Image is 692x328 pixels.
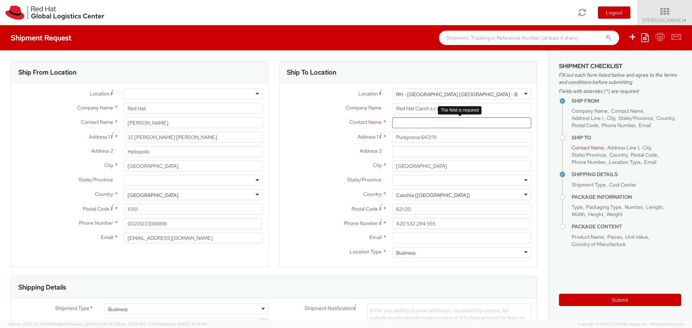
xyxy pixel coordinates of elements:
span: Address 2 [91,148,113,154]
span: Server: 2025.20.0-970904bc0f3 [9,322,114,327]
span: Country of Manufacture [572,241,626,247]
span: Location Type [350,248,382,255]
span: Company Name [346,104,382,111]
span: Length [646,204,662,210]
span: Pieces [607,234,622,240]
span: Postal Code [351,206,378,212]
span: Phone Number [79,220,113,226]
span: Contact Name [572,144,604,151]
span: Width [572,211,585,217]
span: Country [95,191,113,197]
span: Type [572,204,583,210]
h3: Ship From Location [18,69,76,76]
h4: Shipment Request [11,34,71,42]
span: City [373,162,382,169]
span: Country [609,152,627,158]
span: master, [DATE] 10:43:43 [70,322,114,327]
span: Company Name [572,108,608,114]
span: [PERSON_NAME] [642,17,687,23]
span: Shipment Type [55,305,89,313]
span: Client: 2025.18.0-37e85b1 [115,322,207,327]
span: Address 1 [89,134,110,140]
span: Phone Number [344,220,378,226]
span: Location [90,90,110,97]
span: City [642,144,651,151]
span: Email [644,159,656,165]
span: Country [656,115,674,121]
span: Weight [607,211,622,217]
h4: Ship To [572,135,681,140]
span: Consulting - Non Delivery 446 [108,320,265,327]
span: Contact Name [611,108,643,114]
span: Email [639,122,651,129]
span: Cost Center [62,319,89,327]
span: State/Province [347,176,382,183]
h3: Shipping Details [18,284,66,291]
h4: Package Content [572,224,681,229]
span: Postal Code [631,152,657,158]
span: master, [DATE] 10:25:00 [163,322,207,327]
span: Phone Number [572,159,605,165]
button: Submit [559,294,681,306]
span: Unit Value [625,234,648,240]
span: Country [363,191,382,197]
span: Packaging Type [586,204,621,210]
span: Location Type [609,159,641,165]
span: Postal Code [572,122,598,129]
span: City [104,162,113,169]
span: Fill out each form listed below and agree to the terms and conditions before submitting [559,71,681,86]
img: rh-logistics-00dfa346123c4ec078e1.svg [5,5,104,20]
span: Location [358,90,378,97]
span: ▼ [683,18,687,23]
div: Business [396,249,416,256]
span: Contact Name [81,119,113,125]
span: Height [588,211,603,217]
span: Address Line 1 [572,115,603,121]
span: Address Line 1 [607,144,639,151]
span: Shipment Notification [305,305,354,312]
span: State/Province [618,115,653,121]
span: Phone Number [602,122,635,129]
div: RH - [GEOGRAPHIC_DATA] [GEOGRAPHIC_DATA] - B [396,91,518,98]
div: [GEOGRAPHIC_DATA] [128,192,178,199]
button: Logout [598,6,630,19]
span: Address 1 [358,134,378,140]
h4: Package Information [572,194,681,200]
h3: Shipment Checklist [559,63,681,69]
div: Czechia ([GEOGRAPHIC_DATA]) [396,192,470,199]
span: Cost Center [609,181,636,188]
span: Company Name [77,104,113,111]
span: Contact Name [349,119,382,125]
span: Address 2 [360,148,382,154]
div: Business [108,306,128,313]
span: City [607,115,615,121]
span: Postal Code [83,206,110,212]
span: Fields with asterisks (*) are required [559,87,681,95]
h3: Ship To Location [287,69,336,76]
h4: Ship From [572,98,681,104]
span: Shipment Type [572,181,606,188]
input: Shipment, Tracking or Reference Number (at least 4 chars) [439,31,619,45]
div: The field is required [438,106,482,114]
span: Email [101,234,113,241]
span: Copyright © [DATE]-[DATE] Agistix Inc., All Rights Reserved [578,322,683,327]
span: Email [369,234,382,241]
span: Product Name [572,234,604,240]
span: State/Province [79,176,113,183]
span: State/Province [572,152,606,158]
h4: Shipping Details [572,172,681,177]
span: Number [625,204,643,210]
